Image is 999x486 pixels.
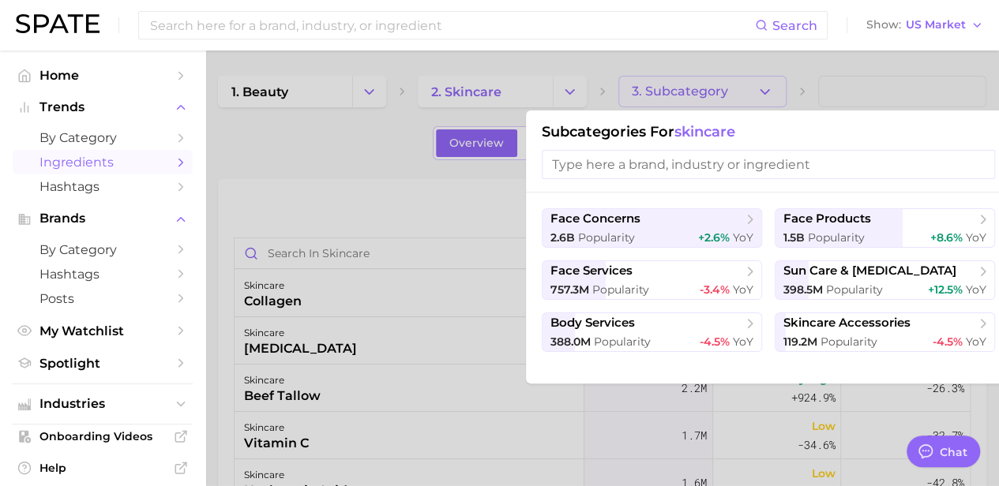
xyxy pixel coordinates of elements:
button: Industries [13,392,193,416]
span: by Category [39,130,166,145]
span: skincare accessories [783,316,911,331]
span: Search [772,18,817,33]
span: body services [550,316,635,331]
span: +12.5% [928,282,963,297]
span: skincare [674,123,735,140]
span: by Category [39,242,166,257]
span: sun care & [MEDICAL_DATA] [783,264,956,279]
span: +2.6% [698,230,730,245]
button: Trends [13,95,193,119]
span: Help [39,461,166,475]
span: Spotlight [39,356,166,371]
span: Ingredients [39,155,166,170]
a: My Watchlist [13,319,193,343]
img: SPATE [16,14,100,33]
span: Hashtags [39,267,166,282]
a: Hashtags [13,174,193,199]
span: Show [866,21,901,29]
span: -4.5% [933,335,963,349]
span: Popularity [826,282,883,297]
input: Type here a brand, industry or ingredient [542,150,995,179]
span: YoY [966,282,986,297]
span: 2.6b [550,230,575,245]
a: by Category [13,237,193,262]
button: ShowUS Market [862,15,987,36]
span: YoY [966,335,986,349]
span: Popularity [808,230,865,245]
span: face services [550,264,633,279]
span: -4.5% [700,335,730,349]
span: -3.4% [700,282,730,297]
span: Industries [39,397,166,411]
span: Popularity [592,282,649,297]
button: face products1.5b Popularity+8.6% YoY [775,208,995,248]
span: My Watchlist [39,323,166,338]
button: body services388.0m Popularity-4.5% YoY [542,312,762,352]
a: Help [13,456,193,480]
span: Trends [39,100,166,114]
span: face concerns [550,211,640,226]
a: Ingredients [13,150,193,174]
span: 398.5m [783,282,823,297]
span: YoY [733,282,753,297]
a: Home [13,63,193,88]
span: YoY [733,335,753,349]
span: 1.5b [783,230,805,245]
span: 119.2m [783,335,817,349]
span: +8.6% [930,230,963,245]
span: Popularity [594,335,651,349]
span: Onboarding Videos [39,429,166,443]
button: Brands [13,207,193,230]
span: face products [783,211,871,226]
span: Brands [39,211,166,226]
span: 388.0m [550,335,591,349]
a: Hashtags [13,262,193,286]
a: Spotlight [13,351,193,376]
button: face concerns2.6b Popularity+2.6% YoY [542,208,762,248]
span: Popularity [821,335,877,349]
button: face services757.3m Popularity-3.4% YoY [542,260,762,300]
span: Home [39,68,166,83]
span: YoY [733,230,753,245]
span: Popularity [578,230,635,245]
input: Search here for a brand, industry, or ingredient [148,12,755,39]
span: Hashtags [39,179,166,194]
a: by Category [13,125,193,150]
button: sun care & [MEDICAL_DATA]398.5m Popularity+12.5% YoY [775,260,995,300]
span: US Market [906,21,966,29]
button: skincare accessories119.2m Popularity-4.5% YoY [775,312,995,352]
h1: Subcategories for [542,123,995,140]
span: YoY [966,230,986,245]
span: 757.3m [550,282,589,297]
span: Posts [39,291,166,306]
a: Posts [13,286,193,311]
a: Onboarding Videos [13,424,193,448]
